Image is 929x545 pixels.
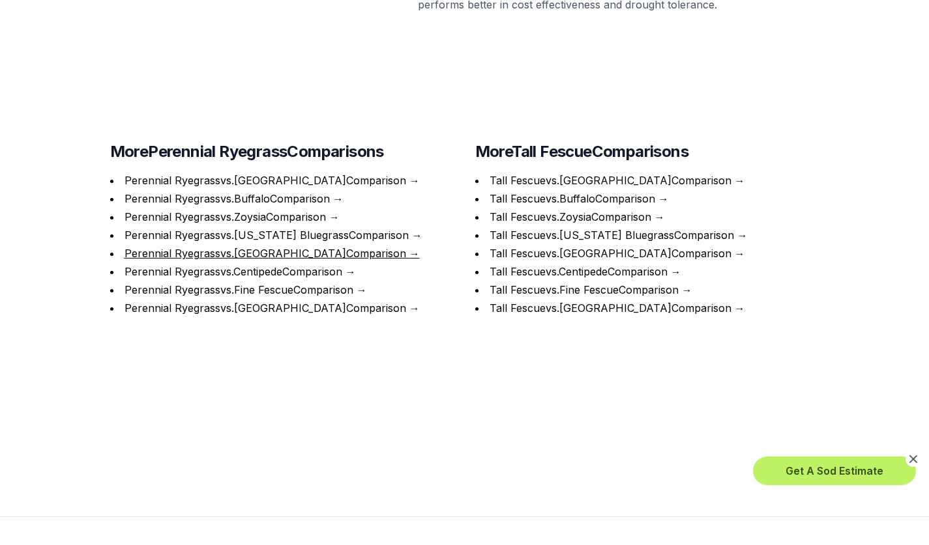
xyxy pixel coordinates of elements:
li: → [475,173,819,188]
li: → [475,191,819,206]
a: Perennial Ryegrassvs.CentipedeComparison [125,265,342,278]
li: → [110,209,454,225]
li: → [110,173,454,188]
button: Get A Sod Estimate [753,456,916,485]
a: Tall Fescuevs.[US_STATE] BluegrassComparison [490,229,734,242]
li: → [475,282,819,298]
li: → [110,245,454,261]
a: Tall Fescuevs.BuffaloComparison [490,192,655,205]
h3: More Perennial Ryegrass Comparisons [110,141,454,162]
li: → [110,264,454,279]
li: → [475,264,819,279]
h3: More Tall Fescue Comparisons [475,141,819,162]
li: → [110,300,454,316]
li: → [475,209,819,225]
li: → [110,191,454,206]
a: Perennial Ryegrassvs.[GEOGRAPHIC_DATA]Comparison [125,174,406,187]
a: Perennial Ryegrassvs.[GEOGRAPHIC_DATA]Comparison [125,247,406,260]
li: → [110,282,454,298]
li: → [475,245,819,261]
li: → [475,300,819,316]
a: Perennial Ryegrassvs.ZoysiaComparison [125,210,326,223]
li: → [110,227,454,243]
a: Perennial Ryegrassvs.[GEOGRAPHIC_DATA]Comparison [125,301,406,314]
a: Perennial Ryegrassvs.BuffaloComparison [125,192,330,205]
a: Tall Fescuevs.Fine FescueComparison [490,283,679,296]
li: → [475,227,819,243]
a: Tall Fescuevs.[GEOGRAPHIC_DATA]Comparison [490,247,731,260]
a: Tall Fescuevs.ZoysiaComparison [490,210,651,223]
a: Perennial Ryegrassvs.[US_STATE] BluegrassComparison [125,229,409,242]
a: Tall Fescuevs.[GEOGRAPHIC_DATA]Comparison [490,301,731,314]
a: Tall Fescuevs.CentipedeComparison [490,265,668,278]
a: Perennial Ryegrassvs.Fine FescueComparison [125,283,353,296]
a: Tall Fescuevs.[GEOGRAPHIC_DATA]Comparison [490,174,731,187]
